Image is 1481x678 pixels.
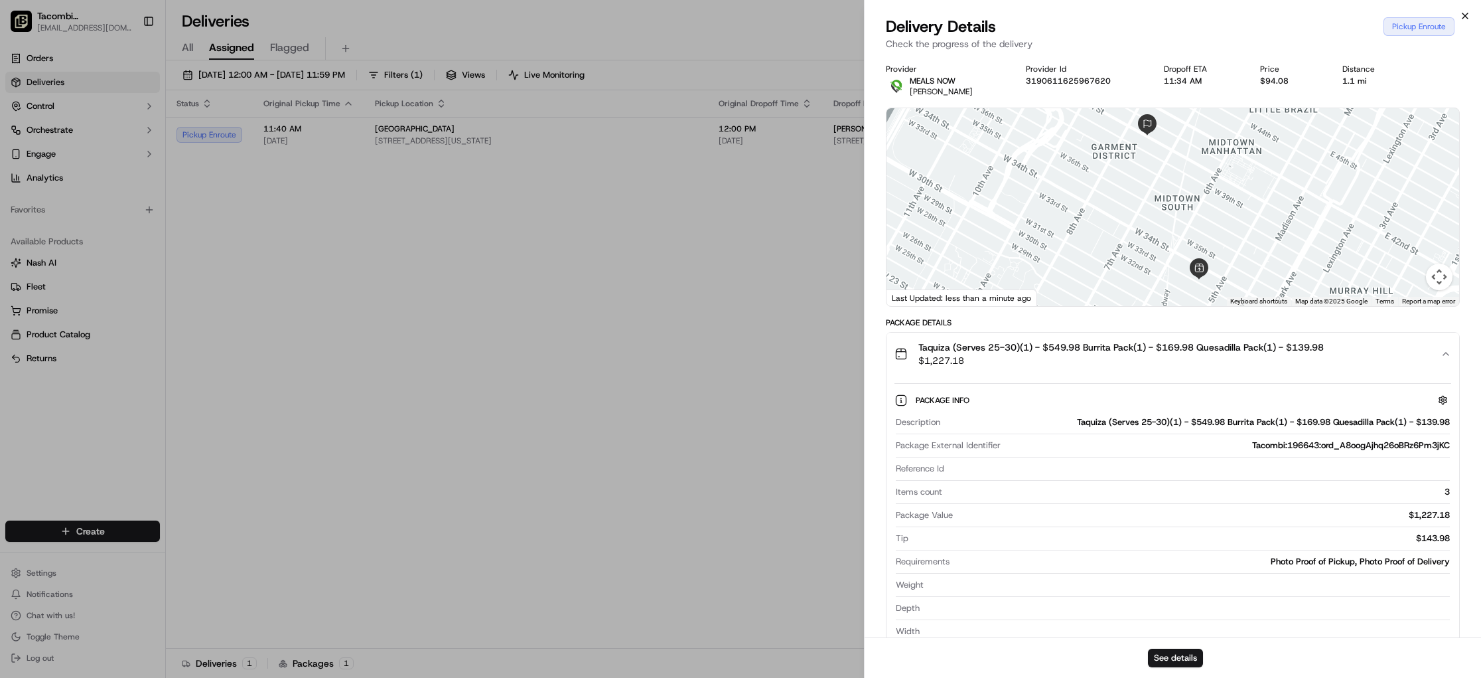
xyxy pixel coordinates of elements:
[886,333,1459,375] button: Taquiza (Serves 25-30)(1) - $549.98 Burrita Pack(1) - $169.98 Quesadilla Pack(1) - $139.98$1,227.18
[1026,64,1143,74] div: Provider Id
[1426,264,1452,290] button: Map camera controls
[13,194,24,205] div: 📗
[886,317,1460,328] div: Package Details
[45,127,218,140] div: Start new chat
[1148,649,1203,667] button: See details
[1342,64,1407,74] div: Distance
[896,556,950,568] span: Requirements
[886,290,1037,306] div: Last Updated: less than a minute ago
[1260,76,1320,86] div: $94.08
[896,486,942,498] span: Items count
[1295,297,1368,305] span: Map data ©2025 Google
[1375,297,1394,305] a: Terms (opens in new tab)
[890,289,934,306] img: Google
[45,140,168,151] div: We're available if you need us!
[886,16,996,37] span: Delivery Details
[1230,297,1287,306] button: Keyboard shortcuts
[955,556,1450,568] div: Photo Proof of Pickup, Photo Proof of Delivery
[910,86,973,97] span: [PERSON_NAME]
[896,509,953,521] span: Package Value
[94,224,161,235] a: Powered byPylon
[896,579,924,591] span: Weight
[896,463,944,475] span: Reference Id
[13,13,40,40] img: Nash
[896,626,920,637] span: Width
[958,509,1450,521] div: $1,227.18
[916,395,972,406] span: Package Info
[886,64,1005,74] div: Provider
[35,86,239,100] input: Got a question? Start typing here...
[896,602,920,614] span: Depth
[948,486,1450,498] div: 3
[132,225,161,235] span: Pylon
[125,193,213,206] span: API Documentation
[886,76,907,97] img: melas_now_logo.png
[1164,64,1239,74] div: Dropoff ETA
[918,354,1324,367] span: $1,227.18
[896,440,1001,452] span: Package External Identifier
[13,53,242,74] p: Welcome 👋
[226,131,242,147] button: Start new chat
[27,193,102,206] span: Knowledge Base
[13,127,37,151] img: 1736555255976-a54dd68f-1ca7-489b-9aae-adbdc363a1c4
[946,416,1450,428] div: Taquiza (Serves 25-30)(1) - $549.98 Burrita Pack(1) - $169.98 Quesadilla Pack(1) - $139.98
[896,416,940,428] span: Description
[914,533,1450,545] div: $143.98
[8,187,107,211] a: 📗Knowledge Base
[1260,64,1320,74] div: Price
[918,341,1324,354] span: Taquiza (Serves 25-30)(1) - $549.98 Burrita Pack(1) - $169.98 Quesadilla Pack(1) - $139.98
[1006,440,1450,452] div: Tacombi:196643:ord_A8oogAjhq26oBRz6Pm3jKC
[1026,76,1111,86] button: 3190611625967620
[1164,76,1239,86] div: 11:34 AM
[107,187,218,211] a: 💻API Documentation
[112,194,123,205] div: 💻
[910,76,973,86] p: MEALS NOW
[890,289,934,306] a: Open this area in Google Maps (opens a new window)
[886,37,1460,50] p: Check the progress of the delivery
[1342,76,1407,86] div: 1.1 mi
[896,533,908,545] span: Tip
[1402,297,1455,305] a: Report a map error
